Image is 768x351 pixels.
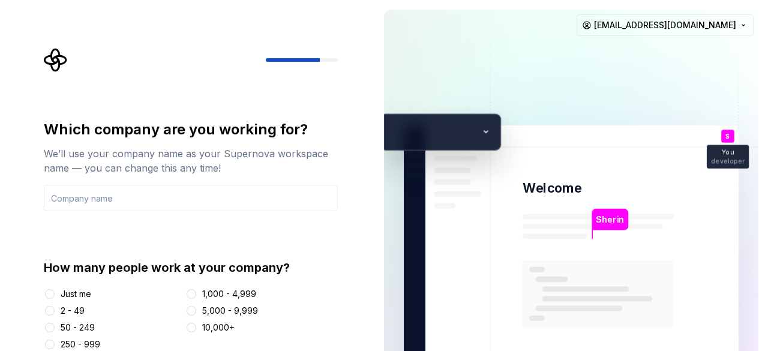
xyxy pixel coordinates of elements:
div: How many people work at your company? [44,259,338,276]
div: 2 - 49 [61,305,85,317]
div: 1,000 - 4,999 [202,288,256,300]
p: S [725,133,730,140]
div: Which company are you working for? [44,120,338,139]
div: 250 - 999 [61,338,100,350]
div: 50 - 249 [61,322,95,334]
p: Welcome [523,179,581,197]
div: We’ll use your company name as your Supernova workspace name — you can change this any time! [44,146,338,175]
div: 5,000 - 9,999 [202,305,258,317]
p: developer [711,158,745,164]
div: Just me [61,288,91,300]
button: [EMAIL_ADDRESS][DOMAIN_NAME] [577,14,754,36]
input: Company name [44,185,338,211]
p: Sherin [596,213,624,226]
span: [EMAIL_ADDRESS][DOMAIN_NAME] [594,19,736,31]
svg: Supernova Logo [44,48,68,72]
p: You [722,149,734,156]
div: 10,000+ [202,322,235,334]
